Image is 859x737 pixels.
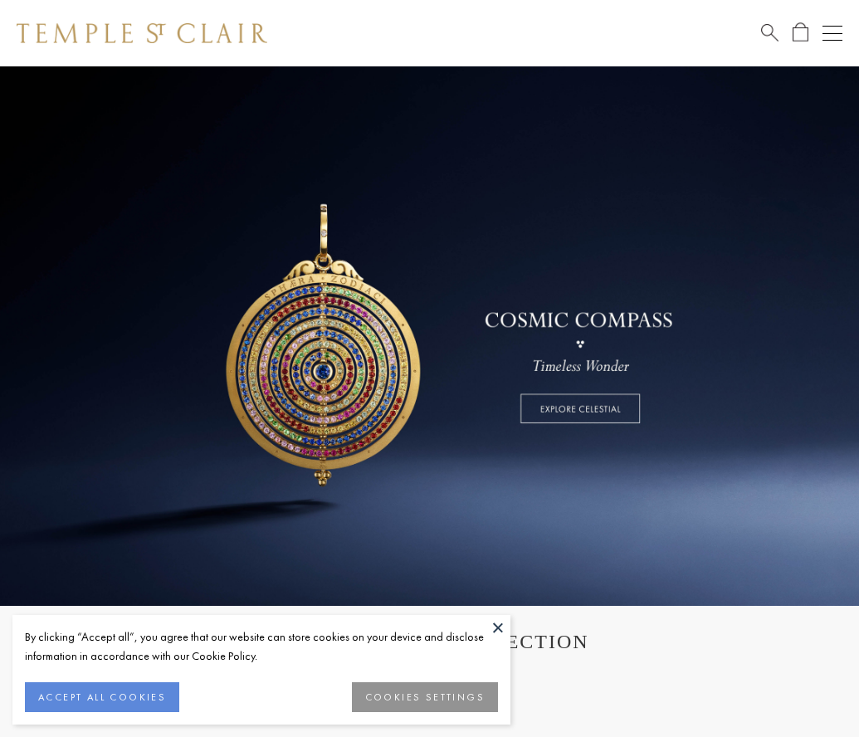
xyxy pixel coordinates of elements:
button: Open navigation [822,23,842,43]
img: Temple St. Clair [17,23,267,43]
a: Open Shopping Bag [793,22,808,43]
button: ACCEPT ALL COOKIES [25,682,179,712]
div: By clicking “Accept all”, you agree that our website can store cookies on your device and disclos... [25,627,498,666]
a: Search [761,22,778,43]
button: COOKIES SETTINGS [352,682,498,712]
